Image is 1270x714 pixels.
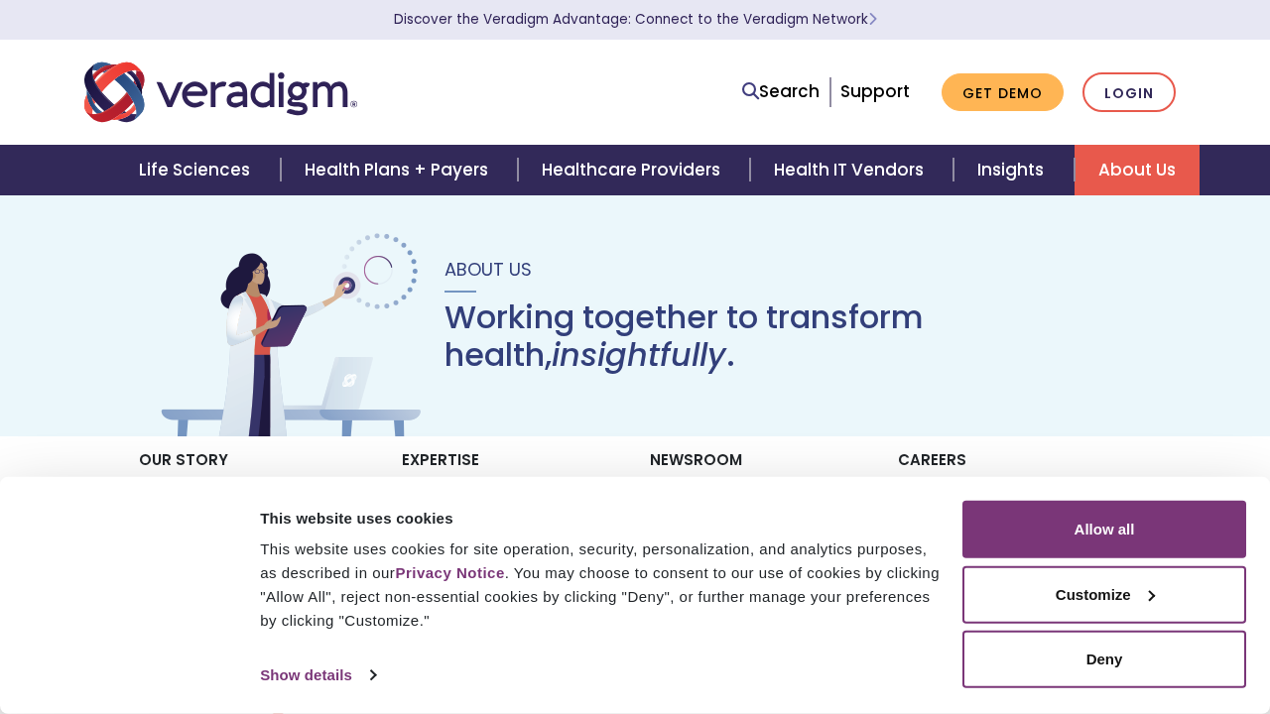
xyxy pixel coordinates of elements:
a: Search [742,78,820,105]
a: Show details [260,660,375,690]
button: Customize [962,565,1246,623]
div: This website uses cookies for site operation, security, personalization, and analytics purposes, ... [260,537,940,633]
a: Life Sciences [115,145,280,195]
a: Support [840,79,910,103]
em: insightfully [552,332,726,377]
span: Learn More [868,10,877,29]
img: Veradigm logo [84,59,357,125]
a: Insights [953,145,1074,195]
a: Healthcare Providers [518,145,750,195]
button: Deny [962,631,1246,688]
button: Allow all [962,501,1246,558]
a: Login [1082,72,1176,113]
a: About Us [1075,145,1200,195]
a: Health Plans + Payers [281,145,518,195]
div: This website uses cookies [260,506,940,530]
a: Health IT Vendors [750,145,953,195]
a: Discover the Veradigm Advantage: Connect to the Veradigm NetworkLearn More [394,10,877,29]
h1: Working together to transform health, . [444,298,1115,375]
a: Get Demo [942,73,1064,112]
a: Privacy Notice [395,564,504,581]
span: About Us [444,257,532,282]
